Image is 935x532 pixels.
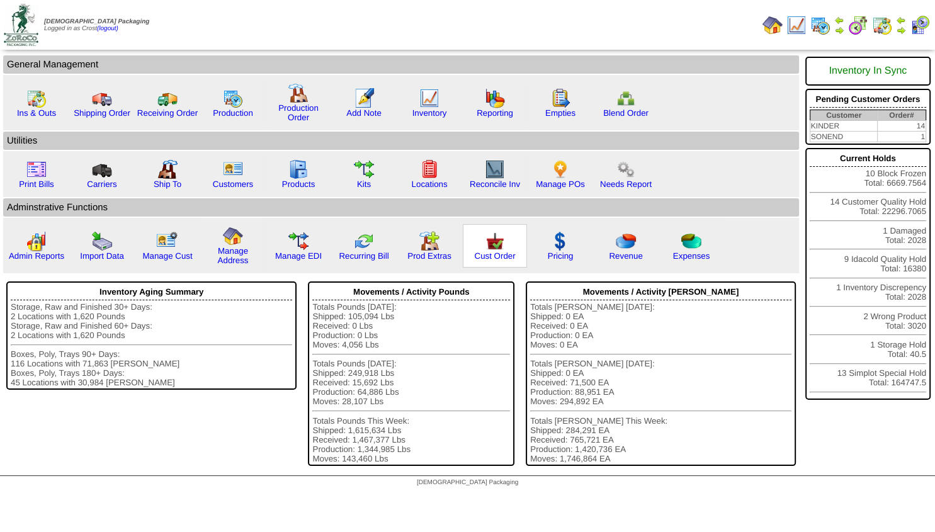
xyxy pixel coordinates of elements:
img: factory2.gif [157,159,178,179]
a: (logout) [97,25,118,32]
div: Storage, Raw and Finished 30+ Days: 2 Locations with 1,620 Pounds Storage, Raw and Finished 60+ D... [11,302,292,387]
a: Revenue [609,251,642,261]
a: Locations [411,179,447,189]
a: Admin Reports [9,251,64,261]
img: factory.gif [288,83,309,103]
img: managecust.png [156,231,179,251]
a: Production Order [278,103,319,122]
img: line_graph.gif [786,15,807,35]
img: dollar.gif [550,231,570,251]
a: Pricing [548,251,574,261]
img: calendarblend.gif [848,15,868,35]
th: Customer [810,110,877,121]
td: KINDER [810,121,877,132]
a: Products [282,179,315,189]
img: workflow.png [616,159,636,179]
a: Manage Address [218,246,249,265]
div: Current Holds [810,150,926,167]
img: home.gif [762,15,783,35]
img: arrowleft.gif [834,15,844,25]
a: Shipping Order [74,108,130,118]
img: zoroco-logo-small.webp [4,4,38,46]
a: Manage EDI [275,251,322,261]
img: home.gif [223,226,243,246]
div: Movements / Activity [PERSON_NAME] [530,284,791,300]
img: truck.gif [92,88,112,108]
img: arrowright.gif [896,25,906,35]
a: Reporting [477,108,513,118]
td: 14 [878,121,926,132]
img: locations.gif [419,159,439,179]
a: Prod Extras [407,251,451,261]
img: prodextras.gif [419,231,439,251]
img: pie_chart.png [616,231,636,251]
span: Logged in as Crost [44,18,149,32]
div: Pending Customer Orders [810,91,926,108]
th: Order# [878,110,926,121]
a: Add Note [346,108,382,118]
img: reconcile.gif [354,231,374,251]
img: calendarinout.gif [26,88,47,108]
a: Carriers [87,179,116,189]
img: line_graph2.gif [485,159,505,179]
img: customers.gif [223,159,243,179]
img: graph2.png [26,231,47,251]
a: Recurring Bill [339,251,388,261]
a: Receiving Order [137,108,198,118]
img: graph.gif [485,88,505,108]
img: workorder.gif [550,88,570,108]
a: Import Data [80,251,124,261]
img: calendarcustomer.gif [910,15,930,35]
td: Adminstrative Functions [3,198,799,217]
img: calendarinout.gif [872,15,892,35]
img: line_graph.gif [419,88,439,108]
a: Customers [213,179,253,189]
div: Totals Pounds [DATE]: Shipped: 105,094 Lbs Received: 0 Lbs Production: 0 Lbs Moves: 4,056 Lbs Tot... [312,302,510,463]
div: Inventory Aging Summary [11,284,292,300]
img: orders.gif [354,88,374,108]
a: Kits [357,179,371,189]
div: Movements / Activity Pounds [312,284,510,300]
img: edi.gif [288,231,309,251]
td: 1 [878,132,926,142]
span: [DEMOGRAPHIC_DATA] Packaging [44,18,149,25]
img: calendarprod.gif [810,15,830,35]
img: truck2.gif [157,88,178,108]
img: cabinet.gif [288,159,309,179]
a: Production [213,108,253,118]
a: Ship To [154,179,181,189]
img: arrowright.gif [834,25,844,35]
img: calendarprod.gif [223,88,243,108]
a: Manage Cust [142,251,192,261]
span: [DEMOGRAPHIC_DATA] Packaging [417,479,518,486]
img: network.png [616,88,636,108]
a: Expenses [673,251,710,261]
a: Manage POs [536,179,585,189]
a: Cust Order [474,251,515,261]
img: pie_chart2.png [681,231,701,251]
a: Blend Order [603,108,649,118]
img: po.png [550,159,570,179]
a: Reconcile Inv [470,179,520,189]
img: cust_order.png [485,231,505,251]
img: arrowleft.gif [896,15,906,25]
a: Needs Report [600,179,652,189]
td: General Management [3,55,799,74]
img: import.gif [92,231,112,251]
td: Utilities [3,132,799,150]
div: 10 Block Frozen Total: 6669.7564 14 Customer Quality Hold Total: 22296.7065 1 Damaged Total: 2028... [805,148,931,400]
td: SONEND [810,132,877,142]
img: truck3.gif [92,159,112,179]
img: invoice2.gif [26,159,47,179]
div: Inventory In Sync [810,59,926,83]
a: Empties [545,108,575,118]
a: Inventory [412,108,447,118]
div: Totals [PERSON_NAME] [DATE]: Shipped: 0 EA Received: 0 EA Production: 0 EA Moves: 0 EA Totals [PE... [530,302,791,463]
a: Print Bills [19,179,54,189]
a: Ins & Outs [17,108,56,118]
img: workflow.gif [354,159,374,179]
